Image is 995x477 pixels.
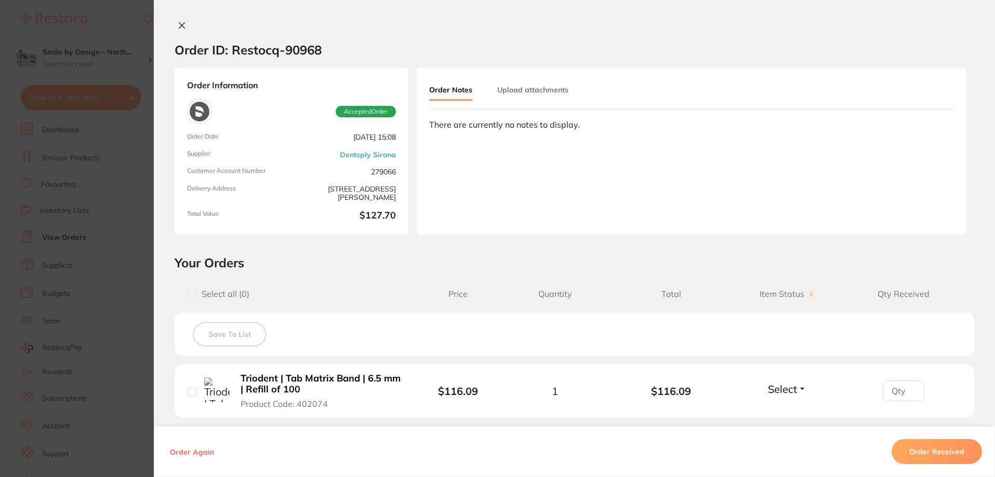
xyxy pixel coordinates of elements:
[438,385,478,398] b: $116.09
[296,167,396,176] span: 279066
[187,210,287,222] span: Total Value
[187,185,287,202] span: Delivery Address
[552,385,558,397] span: 1
[175,255,974,270] h2: Your Orders
[845,289,962,299] span: Qty Received
[729,289,846,299] span: Item Status
[190,102,209,121] img: Dentsply Sirona
[204,377,230,403] img: Triodent | Tab Matrix Band | 6.5 mm | Refill of 100
[167,447,217,456] button: Order Again
[497,289,613,299] span: Quantity
[340,151,396,159] a: Dentsply Sirona
[187,167,287,176] span: Customer Account Number
[196,289,249,299] span: Select all ( 0 )
[296,133,396,142] span: [DATE] 15:08
[419,289,497,299] span: Price
[892,439,982,464] button: Order Received
[187,80,396,91] strong: Order Information
[429,120,953,129] div: There are currently no notes to display.
[193,322,266,346] button: Save To List
[187,133,287,142] span: Order Date
[175,42,322,58] h2: Order ID: Restocq- 90968
[336,106,396,117] span: Accepted Order
[237,373,404,409] button: Triodent | Tab Matrix Band | 6.5 mm | Refill of 100 Product Code: 402074
[768,383,797,396] span: Select
[883,380,924,401] input: Qty
[429,80,472,101] button: Order Notes
[187,150,287,159] span: Supplier
[613,289,729,299] span: Total
[613,385,729,397] b: $116.09
[296,185,396,202] span: [STREET_ADDRESS][PERSON_NAME]
[241,373,401,394] b: Triodent | Tab Matrix Band | 6.5 mm | Refill of 100
[765,383,810,396] button: Select
[296,210,396,222] b: $127.70
[241,399,328,408] span: Product Code: 402074
[497,80,568,99] button: Upload attachments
